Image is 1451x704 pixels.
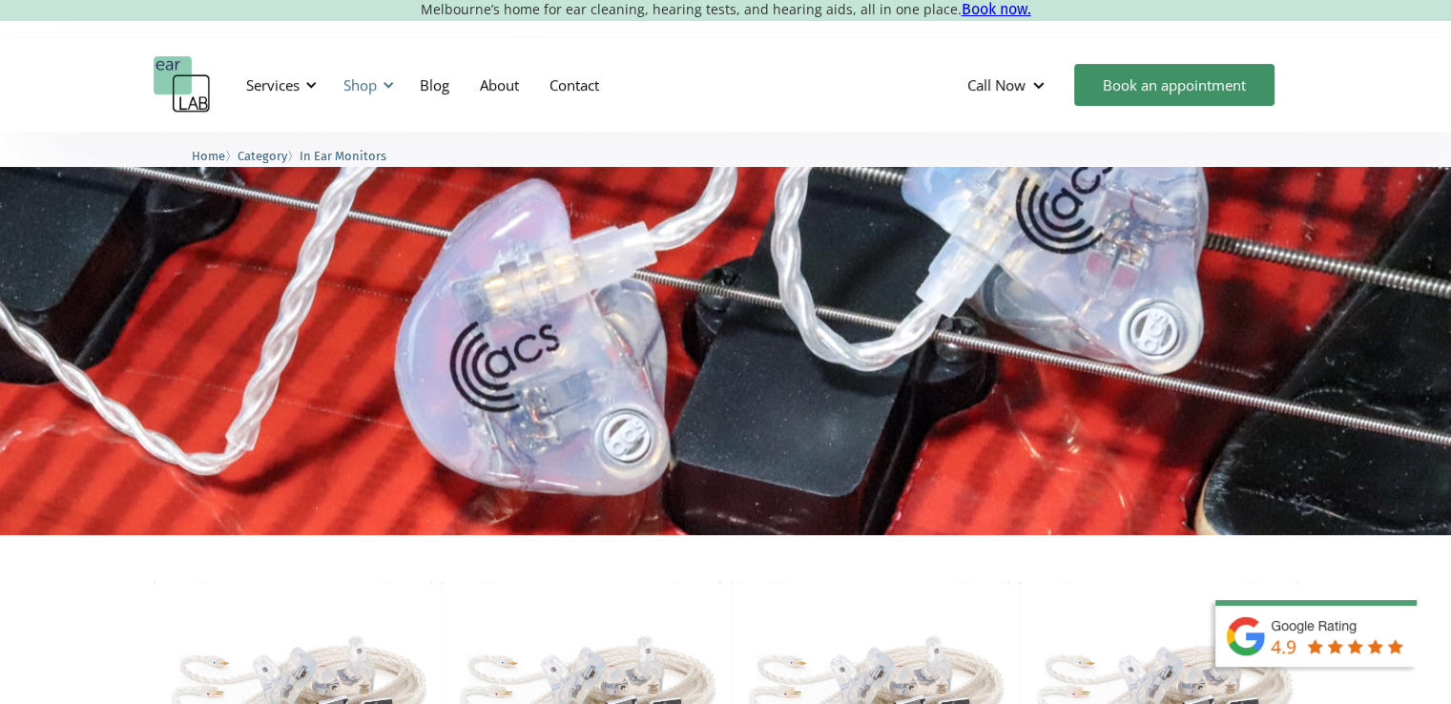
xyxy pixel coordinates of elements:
[238,146,287,164] a: Category
[343,75,377,94] div: Shop
[465,57,534,113] a: About
[154,56,211,114] a: home
[1074,64,1275,106] a: Book an appointment
[192,146,238,166] li: 〉
[967,75,1026,94] div: Call Now
[238,149,287,163] span: Category
[235,56,322,114] div: Services
[246,75,300,94] div: Services
[238,146,300,166] li: 〉
[300,149,386,163] span: In Ear Monitors
[300,146,386,164] a: In Ear Monitors
[534,57,614,113] a: Contact
[192,146,225,164] a: Home
[332,56,400,114] div: Shop
[952,56,1065,114] div: Call Now
[404,57,465,113] a: Blog
[192,149,225,163] span: Home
